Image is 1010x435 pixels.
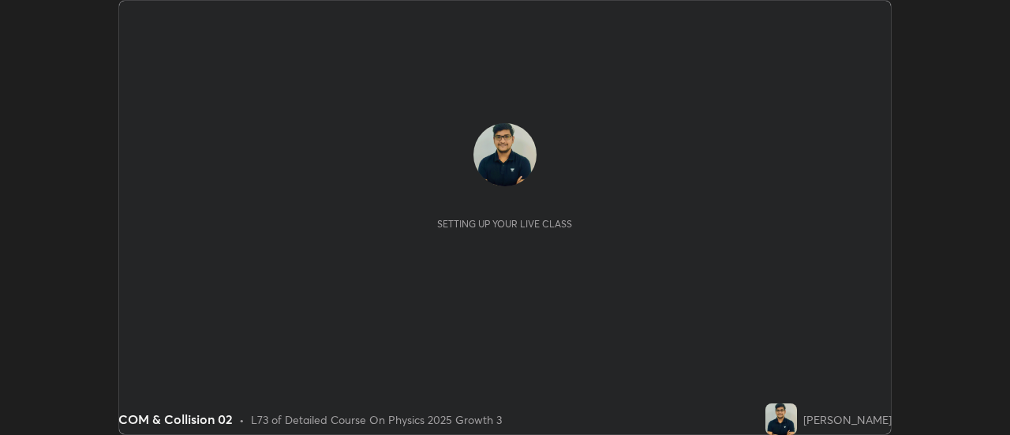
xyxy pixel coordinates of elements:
[251,411,502,428] div: L73 of Detailed Course On Physics 2025 Growth 3
[803,411,892,428] div: [PERSON_NAME]
[765,403,797,435] img: 4d1cdec29fc44fb582a57a96c8f13205.jpg
[473,123,537,186] img: 4d1cdec29fc44fb582a57a96c8f13205.jpg
[437,218,572,230] div: Setting up your live class
[118,410,233,429] div: COM & Collision 02
[239,411,245,428] div: •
